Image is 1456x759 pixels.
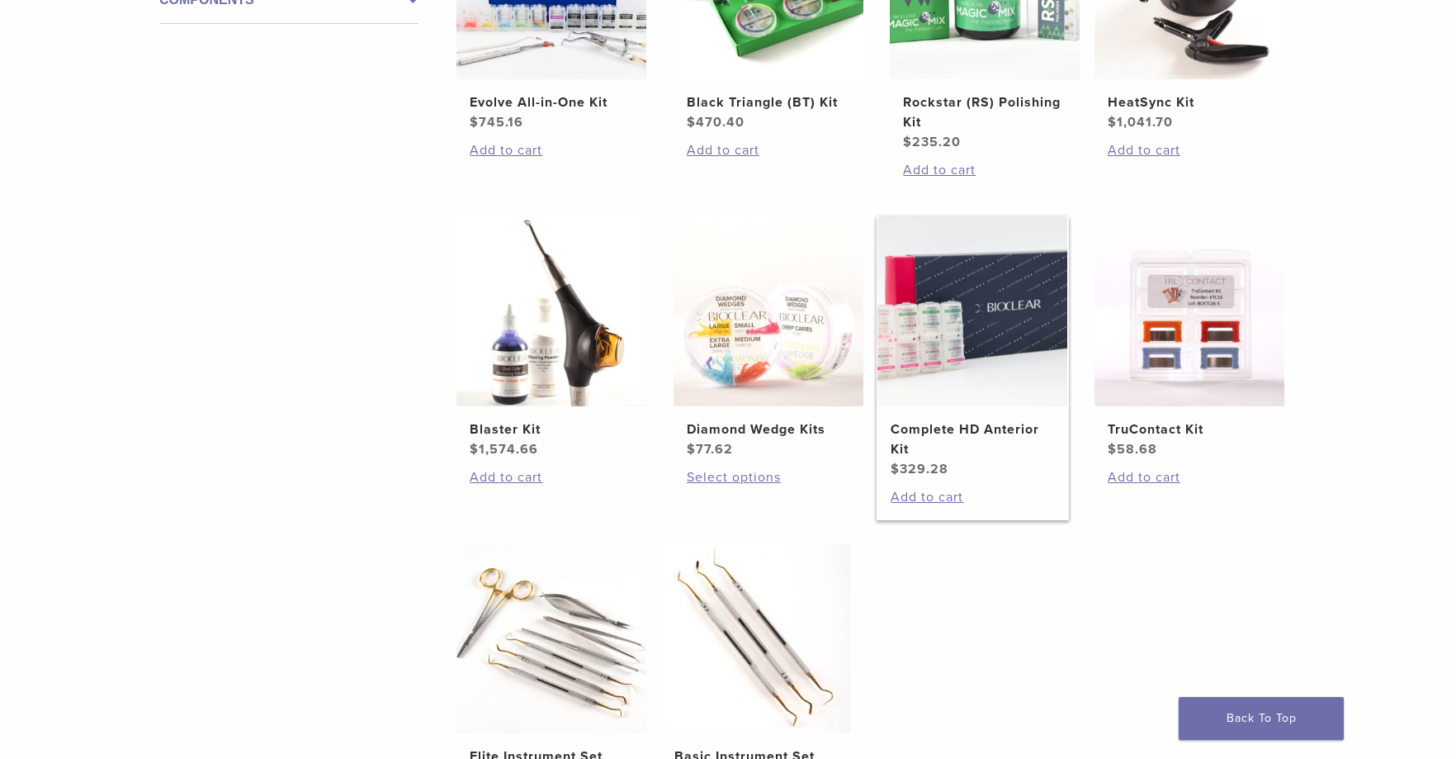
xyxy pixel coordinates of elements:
[456,216,648,459] a: Blaster KitBlaster Kit $1,574.66
[891,461,900,477] span: $
[1108,93,1271,112] h2: HeatSync Kit
[673,216,865,459] a: Diamond Wedge KitsDiamond Wedge Kits $77.62
[1108,140,1271,160] a: Add to cart: “HeatSync Kit”
[903,134,912,150] span: $
[891,487,1054,507] a: Add to cart: “Complete HD Anterior Kit”
[1108,114,1117,130] span: $
[470,93,633,112] h2: Evolve All-in-One Kit
[687,467,850,487] a: Select options for “Diamond Wedge Kits”
[1094,216,1284,406] img: TruContact Kit
[877,216,1069,479] a: Complete HD Anterior KitComplete HD Anterior Kit $329.28
[456,216,646,406] img: Blaster Kit
[470,441,479,458] span: $
[687,441,696,458] span: $
[877,216,1067,406] img: Complete HD Anterior Kit
[687,114,745,130] bdi: 470.40
[470,467,633,487] a: Add to cart: “Blaster Kit”
[1179,697,1344,740] a: Back To Top
[903,160,1066,180] a: Add to cart: “Rockstar (RS) Polishing Kit”
[470,441,538,458] bdi: 1,574.66
[1108,467,1271,487] a: Add to cart: “TruContact Kit”
[903,134,961,150] bdi: 235.20
[1108,114,1173,130] bdi: 1,041.70
[687,420,850,439] h2: Diamond Wedge Kits
[674,216,863,406] img: Diamond Wedge Kits
[687,93,850,112] h2: Black Triangle (BT) Kit
[1108,441,1157,458] bdi: 58.68
[1108,441,1117,458] span: $
[1094,216,1286,459] a: TruContact KitTruContact Kit $58.68
[687,114,696,130] span: $
[1108,420,1271,439] h2: TruContact Kit
[470,114,523,130] bdi: 745.16
[687,441,733,458] bdi: 77.62
[470,140,633,160] a: Add to cart: “Evolve All-in-One Kit”
[470,114,479,130] span: $
[891,420,1054,459] h2: Complete HD Anterior Kit
[470,420,633,439] h2: Blaster Kit
[661,543,851,733] img: Basic Instrument Set
[903,93,1066,132] h2: Rockstar (RS) Polishing Kit
[891,461,948,477] bdi: 329.28
[687,140,850,160] a: Add to cart: “Black Triangle (BT) Kit”
[456,543,646,733] img: Elite Instrument Set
